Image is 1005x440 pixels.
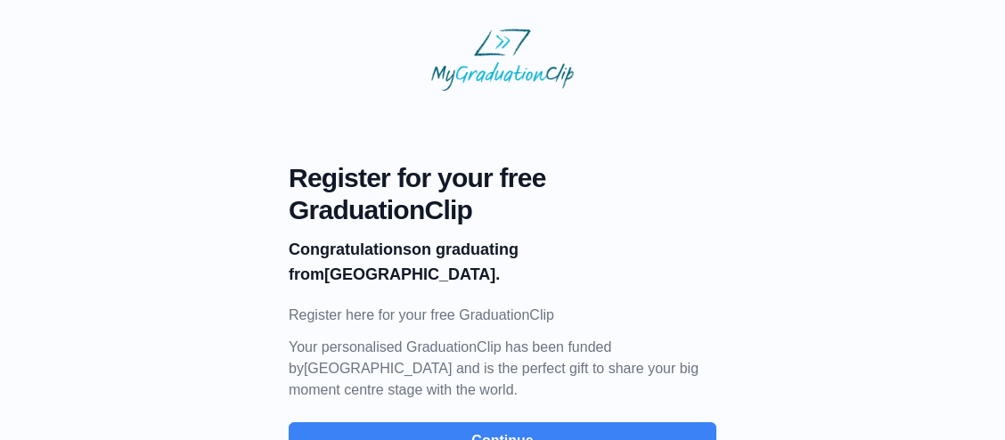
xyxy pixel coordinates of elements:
[289,237,716,287] p: on graduating from [GEOGRAPHIC_DATA].
[289,162,716,194] span: Register for your free
[289,305,716,326] p: Register here for your free GraduationClip
[289,194,716,226] span: GraduationClip
[289,337,716,401] p: Your personalised GraduationClip has been funded by [GEOGRAPHIC_DATA] and is the perfect gift to ...
[431,29,574,91] img: MyGraduationClip
[289,240,412,258] b: Congratulations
